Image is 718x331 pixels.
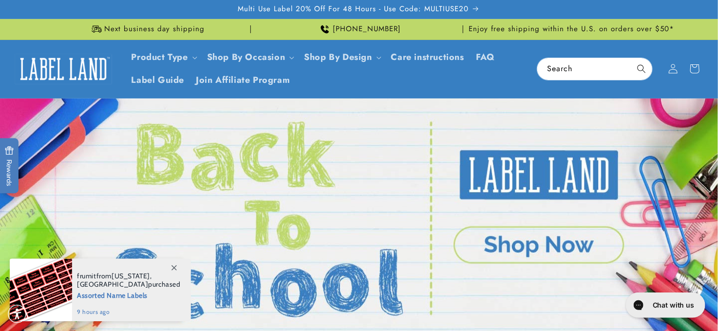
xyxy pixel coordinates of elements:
span: [GEOGRAPHIC_DATA] [77,280,148,289]
a: FAQ [470,46,501,69]
span: from , purchased [77,272,181,289]
span: Label Guide [132,75,185,86]
a: Label Guide [126,69,190,92]
a: Product Type [132,51,188,63]
span: Care instructions [391,52,464,63]
summary: Shop By Design [298,46,385,69]
span: [US_STATE] [112,272,150,280]
div: Announcement [467,19,676,39]
div: Announcement [255,19,463,39]
img: Label Land [15,54,112,84]
span: FAQ [476,52,495,63]
summary: Shop By Occasion [201,46,299,69]
span: Rewards [4,146,14,186]
span: Multi Use Label 20% Off For 48 Hours - Use Code: MULTIUSE20 [238,4,469,14]
span: Join Affiliate Program [196,75,290,86]
span: [PHONE_NUMBER] [333,24,401,34]
a: Shop By Design [304,51,372,63]
iframe: Gorgias live chat messenger [621,289,708,321]
span: Shop By Occasion [207,52,285,63]
summary: Product Type [126,46,201,69]
button: Search [631,58,652,79]
span: Enjoy free shipping within the U.S. on orders over $50* [469,24,674,34]
a: Label Land [11,50,116,88]
div: Announcement [42,19,251,39]
span: Next business day shipping [104,24,205,34]
a: Join Affiliate Program [190,69,296,92]
a: Care instructions [385,46,470,69]
span: frumit [77,272,96,280]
